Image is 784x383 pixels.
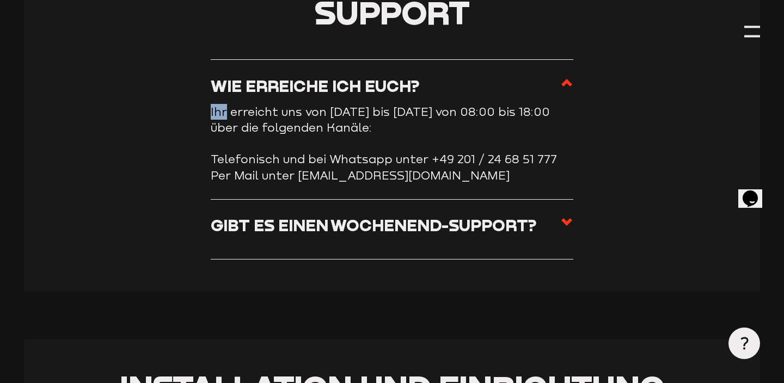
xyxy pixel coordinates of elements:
iframe: chat widget [738,175,773,208]
p: Ihr erreicht uns von [DATE] bis [DATE] von 08:00 bis 18:00 über die folgenden Kanäle: [211,104,573,135]
h3: Gibt es einen Wochenend-Support? [211,215,537,236]
li: Per Mail unter [EMAIL_ADDRESS][DOMAIN_NAME] [211,168,573,183]
h3: Wie erreiche ich euch? [211,76,420,96]
li: Telefonisch und bei Whatsapp unter +49 201 / 24 68 51 777 [211,151,573,167]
